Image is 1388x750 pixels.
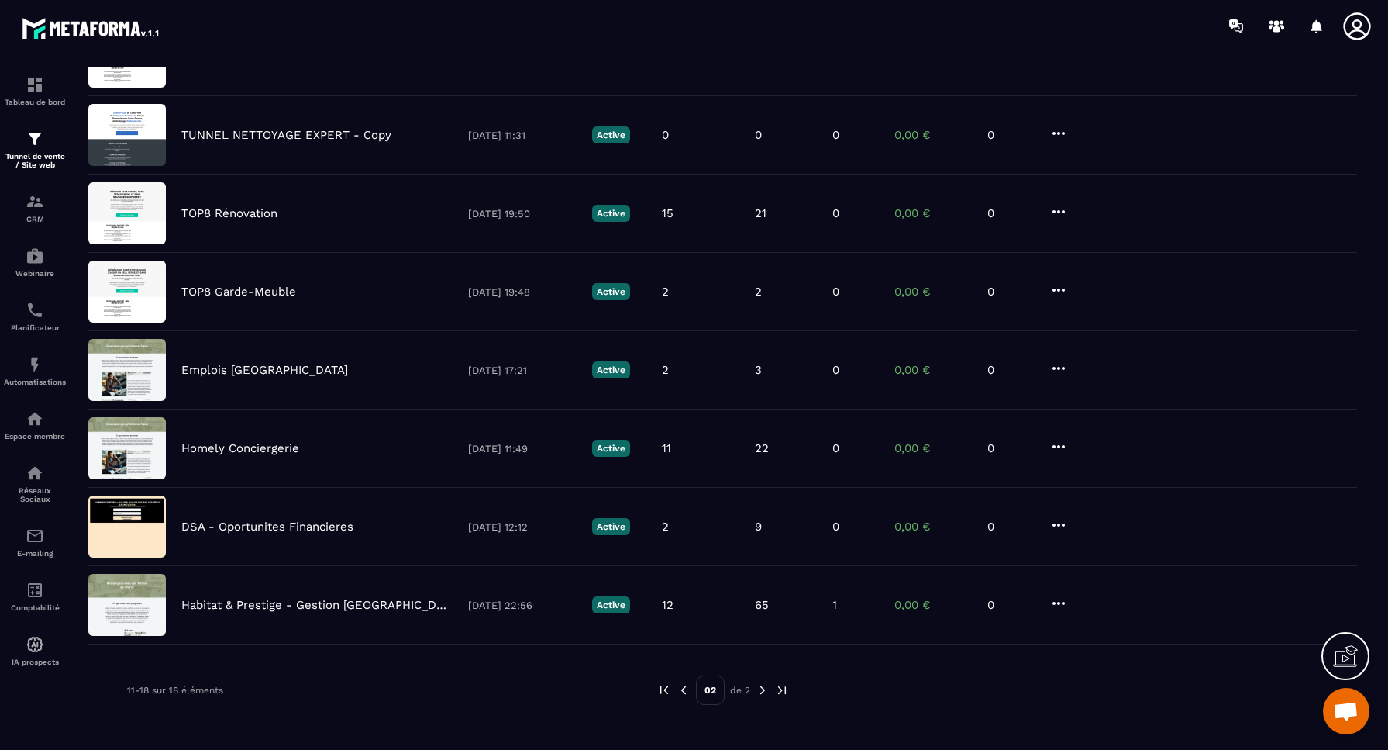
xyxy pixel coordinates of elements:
[88,104,166,166] img: image
[4,452,66,515] a: social-networksocial-networkRéseaux Sociaux
[592,518,630,535] p: Active
[4,98,66,106] p: Tableau de bord
[26,527,44,545] img: email
[987,520,1034,534] p: 0
[677,683,691,697] img: prev
[88,339,166,401] img: image
[592,205,630,222] p: Active
[755,520,762,534] p: 9
[4,398,66,452] a: automationsautomationsEspace membre
[26,192,44,211] img: formation
[4,515,66,569] a: emailemailE-mailing
[894,285,972,299] p: 0,00 €
[4,235,66,289] a: automationsautomationsWebinaire
[26,75,44,94] img: formation
[755,441,769,455] p: 22
[88,182,166,244] img: image
[26,581,44,600] img: accountant
[662,363,669,377] p: 2
[26,464,44,482] img: social-network
[662,128,669,142] p: 0
[662,206,673,220] p: 15
[468,521,577,533] p: [DATE] 12:12
[4,569,66,624] a: accountantaccountantComptabilité
[832,598,837,612] p: 1
[181,363,348,377] p: Emplois [GEOGRAPHIC_DATA]
[468,286,577,298] p: [DATE] 19:48
[4,603,66,612] p: Comptabilité
[4,64,66,118] a: formationformationTableau de bord
[755,363,762,377] p: 3
[832,285,839,299] p: 0
[4,549,66,558] p: E-mailing
[662,520,669,534] p: 2
[662,598,673,612] p: 12
[4,658,66,666] p: IA prospects
[755,206,766,220] p: 21
[894,363,972,377] p: 0,00 €
[4,344,66,398] a: automationsautomationsAutomatisations
[832,441,839,455] p: 0
[181,441,299,455] p: Homely Conciergerie
[4,152,66,169] p: Tunnel de vente / Site web
[894,128,972,142] p: 0,00 €
[88,496,166,558] img: image
[662,285,669,299] p: 2
[832,363,839,377] p: 0
[755,285,762,299] p: 2
[22,14,161,42] img: logo
[26,635,44,654] img: automations
[181,206,277,220] p: TOP8 Rénovation
[987,128,1034,142] p: 0
[592,596,630,613] p: Active
[755,128,762,142] p: 0
[832,128,839,142] p: 0
[987,441,1034,455] p: 0
[468,443,577,454] p: [DATE] 11:49
[775,683,789,697] img: next
[181,285,296,299] p: TOP8 Garde-Meuble
[730,684,750,696] p: de 2
[4,181,66,235] a: formationformationCRM
[26,301,44,320] img: scheduler
[4,486,66,503] p: Réseaux Sociaux
[26,130,44,148] img: formation
[832,206,839,220] p: 0
[468,208,577,219] p: [DATE] 19:50
[755,598,769,612] p: 65
[894,441,972,455] p: 0,00 €
[1323,688,1369,734] a: Ouvrir le chat
[26,355,44,374] img: automations
[662,441,671,455] p: 11
[657,683,671,697] img: prev
[26,410,44,428] img: automations
[88,261,166,323] img: image
[468,600,577,611] p: [DATE] 22:56
[4,269,66,278] p: Webinaire
[4,215,66,223] p: CRM
[592,440,630,457] p: Active
[696,676,725,705] p: 02
[4,432,66,441] p: Espace membre
[987,285,1034,299] p: 0
[756,683,770,697] img: next
[987,363,1034,377] p: 0
[894,598,972,612] p: 0,00 €
[181,520,353,534] p: DSA - Oportunites Financieres
[127,685,223,696] p: 11-18 sur 18 éléments
[4,323,66,332] p: Planificateur
[894,520,972,534] p: 0,00 €
[4,289,66,344] a: schedulerschedulerPlanificateur
[4,118,66,181] a: formationformationTunnel de vente / Site web
[987,206,1034,220] p: 0
[894,206,972,220] p: 0,00 €
[88,574,166,636] img: image
[592,361,630,378] p: Active
[832,520,839,534] p: 0
[88,417,166,479] img: image
[592,283,630,300] p: Active
[592,126,630,143] p: Active
[181,598,453,612] p: Habitat & Prestige - Gestion [GEOGRAPHIC_DATA]
[4,378,66,386] p: Automatisations
[468,365,577,376] p: [DATE] 17:21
